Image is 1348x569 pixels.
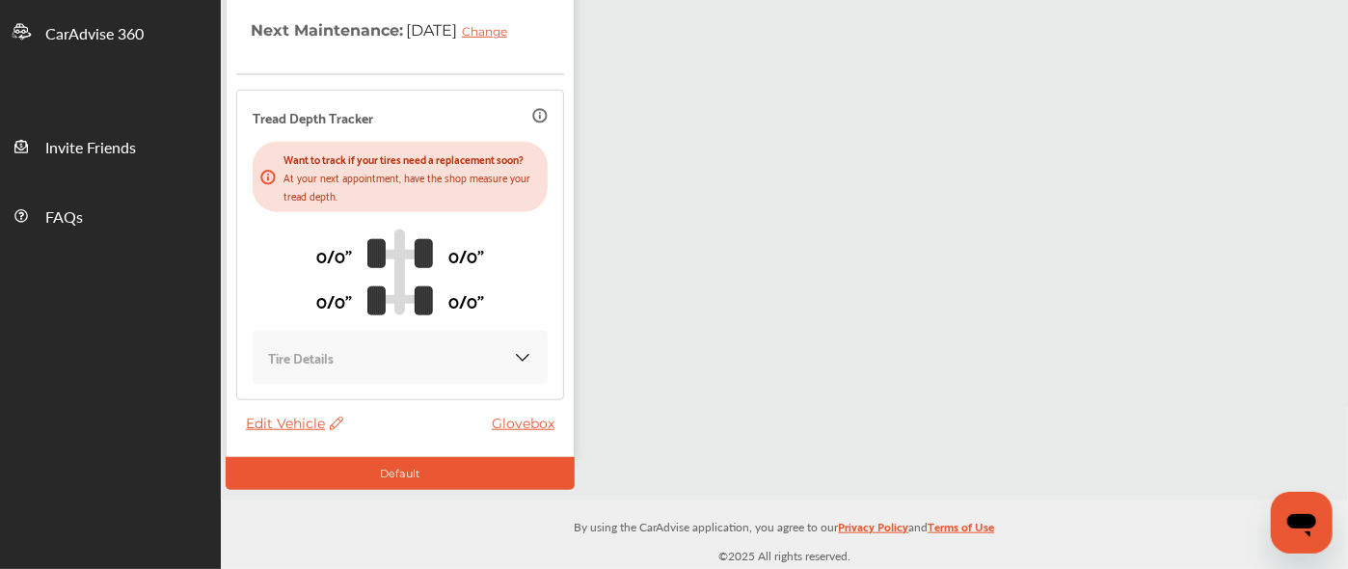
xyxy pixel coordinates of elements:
[253,106,373,128] p: Tread Depth Tracker
[513,348,532,367] img: KOKaJQAAAABJRU5ErkJggg==
[316,285,352,315] p: 0/0"
[929,516,995,546] a: Terms of Use
[462,24,517,39] div: Change
[45,22,144,47] span: CarAdvise 360
[839,516,909,546] a: Privacy Policy
[221,500,1348,569] div: © 2025 All rights reserved.
[226,457,575,490] div: Default
[316,240,352,270] p: 0/0"
[283,149,540,168] p: Want to track if your tires need a replacement soon?
[45,205,83,230] span: FAQs
[283,168,540,204] p: At your next appointment, have the shop measure your tread depth.
[448,240,484,270] p: 0/0"
[246,415,343,432] span: Edit Vehicle
[221,516,1348,536] p: By using the CarAdvise application, you agree to our and
[367,229,433,315] img: tire_track_logo.b900bcbc.svg
[45,136,136,161] span: Invite Friends
[403,6,522,54] span: [DATE]
[448,285,484,315] p: 0/0"
[268,346,334,368] p: Tire Details
[492,415,564,432] a: Glovebox
[1271,492,1333,554] iframe: Button to launch messaging window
